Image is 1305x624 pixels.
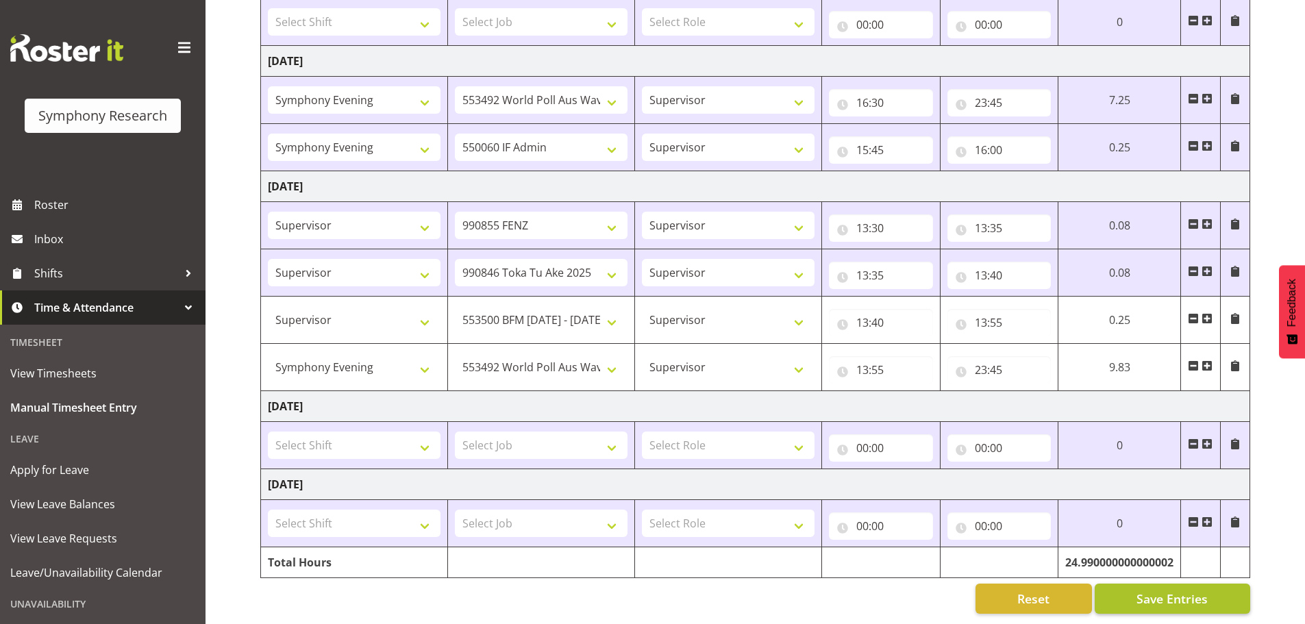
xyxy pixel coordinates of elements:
input: Click to select... [947,434,1052,462]
input: Click to select... [829,214,933,242]
td: [DATE] [261,469,1250,500]
td: 9.83 [1058,344,1181,391]
td: 24.990000000000002 [1058,547,1181,578]
input: Click to select... [829,512,933,540]
a: Manual Timesheet Entry [3,390,202,425]
div: Timesheet [3,328,202,356]
div: Leave [3,425,202,453]
input: Click to select... [829,309,933,336]
td: 0 [1058,422,1181,469]
td: 0.25 [1058,124,1181,171]
a: View Leave Balances [3,487,202,521]
span: Inbox [34,229,199,249]
input: Click to select... [829,89,933,116]
input: Click to select... [947,309,1052,336]
td: 0.08 [1058,202,1181,249]
input: Click to select... [829,136,933,164]
span: Reset [1017,590,1049,608]
span: Save Entries [1136,590,1208,608]
td: 0 [1058,500,1181,547]
td: [DATE] [261,171,1250,202]
span: Time & Attendance [34,297,178,318]
input: Click to select... [947,512,1052,540]
input: Click to select... [947,11,1052,38]
td: 7.25 [1058,77,1181,124]
div: Unavailability [3,590,202,618]
span: Leave/Unavailability Calendar [10,562,195,583]
span: View Timesheets [10,363,195,384]
td: 0.25 [1058,297,1181,344]
td: [DATE] [261,46,1250,77]
span: Shifts [34,263,178,284]
a: View Timesheets [3,356,202,390]
span: Manual Timesheet Entry [10,397,195,418]
a: Apply for Leave [3,453,202,487]
td: [DATE] [261,391,1250,422]
span: Roster [34,195,199,215]
a: Leave/Unavailability Calendar [3,556,202,590]
button: Save Entries [1095,584,1250,614]
button: Reset [975,584,1092,614]
input: Click to select... [947,136,1052,164]
img: Rosterit website logo [10,34,123,62]
input: Click to select... [829,11,933,38]
a: View Leave Requests [3,521,202,556]
span: Feedback [1286,279,1298,327]
span: View Leave Balances [10,494,195,514]
input: Click to select... [829,356,933,384]
td: 0.08 [1058,249,1181,297]
input: Click to select... [829,262,933,289]
input: Click to select... [947,356,1052,384]
input: Click to select... [947,89,1052,116]
div: Symphony Research [38,105,167,126]
td: Total Hours [261,547,448,578]
input: Click to select... [947,214,1052,242]
input: Click to select... [947,262,1052,289]
span: View Leave Requests [10,528,195,549]
input: Click to select... [829,434,933,462]
button: Feedback - Show survey [1279,265,1305,358]
span: Apply for Leave [10,460,195,480]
